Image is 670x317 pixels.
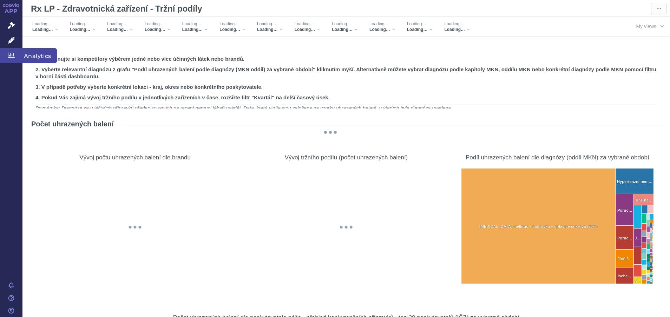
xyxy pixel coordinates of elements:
[369,21,389,27] span: Loading…
[228,138,241,151] div: More actions
[466,154,649,161] div: Podíl uhrazených balení dle diagnózy (oddíl MKN) za vybrané období
[28,1,206,15] div: Rx LP - Zdravotnická zařízení - Tržní podíly
[651,3,666,14] button: More actions
[32,21,52,27] span: Loading…
[617,236,632,240] text: Poruc…
[285,154,408,161] div: Vývoj tržního podílu (počet uhrazených balení)
[369,27,390,32] span: Loading…
[35,94,657,101] h2: 4. Pokud Vás zajímá vývoj tržního podílu v jednotlivých zařízeních v čase, rozšiřte filtr "Kvartá...
[70,21,89,27] span: Loading…
[32,27,53,32] span: Loading…
[650,298,663,311] div: More actions
[145,27,165,32] span: Loading…
[141,19,174,34] div: Loading…Loading…
[107,21,126,27] span: Loading…
[403,19,436,34] div: Loading…Loading…
[407,21,426,27] span: Loading…
[257,21,276,27] span: Loading…
[254,19,286,34] div: Loading…Loading…
[295,21,314,27] span: Loading…
[219,21,239,27] span: Loading…
[35,105,452,111] em: Poznámka: Diagnóza se u léčivých přípravků předepisovaných na recept nemusí lékaři uvádět. Data, ...
[635,279,641,283] text: S…
[444,21,464,27] span: Loading…
[145,21,164,27] span: Loading…
[617,257,631,261] text: Jiné f…
[79,154,191,161] div: Vývoj počtu uhrazených balení dle brandu
[104,19,136,34] div: Loading…Loading…
[635,236,641,240] text: J…
[31,119,114,128] h2: Počet uhrazených balení
[257,27,278,32] span: Loading…
[35,84,657,91] h2: 3. V případě potřeby vyberte konkrétní lokaci - kraj, okres nebo konkrétního poskytovatele.
[295,27,315,32] span: Loading…
[182,21,202,27] span: Loading…
[636,22,656,30] span: My views
[656,5,661,12] span: ⋯
[291,19,324,34] div: Loading…Loading…
[332,21,351,27] span: Loading…
[617,179,652,184] text: Hypertenzní nem…
[618,274,632,278] text: Ische…
[29,19,61,34] div: Loading…Loading…
[70,27,91,32] span: Loading…
[219,27,240,32] span: Loading…
[182,27,203,32] span: Loading…
[635,198,652,202] text: Jiné ne…
[35,55,657,62] h2: 1. Nadefinujte si kompetitory výběrem jedné nebo více účinných látek nebo brandů.
[617,208,632,212] text: Poruc…
[22,48,57,63] span: Analytics
[216,19,249,34] div: Loading…Loading…
[441,19,473,34] div: Loading…Loading…
[366,19,399,34] div: Loading…Loading…
[439,138,452,151] div: More actions
[407,27,428,32] span: Loading…
[179,19,211,34] div: Loading…Loading…
[328,19,361,34] div: Loading…Loading…
[35,66,657,80] h2: 2. Vyberte relevantní diagnózu z grafu "Podíl uhrazených balení podle diagnózy (MKN oddíl) za vyb...
[479,224,597,229] text: [MEDICAL_DATA] mellitus – cukrovka – úplavice cukrová (80%)
[107,27,128,32] span: Loading…
[444,27,465,32] span: Loading…
[332,27,353,32] span: Loading…
[650,138,663,151] div: More actions
[66,19,99,34] div: Loading…Loading…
